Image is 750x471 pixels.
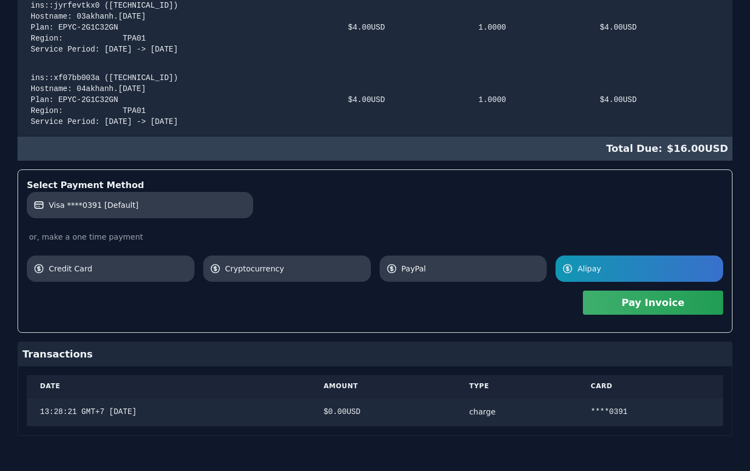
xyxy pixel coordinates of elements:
[31,72,322,127] div: ins::xf07bb003a ([TECHNICAL_ID]) Hostname: 04akhanh.[DATE] Plan: EPYC-2G1C32GN Region: TPA01 Serv...
[478,22,574,33] div: 1.0000
[456,375,577,398] th: Type
[577,375,723,398] th: Card
[348,94,452,105] div: $ 4.00 USD
[348,22,452,33] div: $ 4.00 USD
[18,342,732,366] div: Transactions
[583,291,723,315] button: Pay Invoice
[225,263,364,274] span: Cryptocurrency
[600,22,719,33] div: $ 4.00 USD
[27,231,723,242] div: or, make a one time payment
[478,94,574,105] div: 1.0000
[402,263,541,274] span: PayPal
[49,263,188,274] span: Credit Card
[600,94,719,105] div: $ 4.00 USD
[606,141,667,156] span: Total Due:
[577,263,717,274] span: Alipay
[27,375,311,398] th: Date
[27,179,723,192] div: Select Payment Method
[469,406,564,417] div: charge
[324,406,443,417] div: $ 0.00 USD
[311,375,456,398] th: Amount
[18,137,732,161] div: $ 16.00 USD
[40,406,297,417] div: 13:28:21 GMT+7 [DATE]
[49,200,139,211] span: Visa ****0391 [Default]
